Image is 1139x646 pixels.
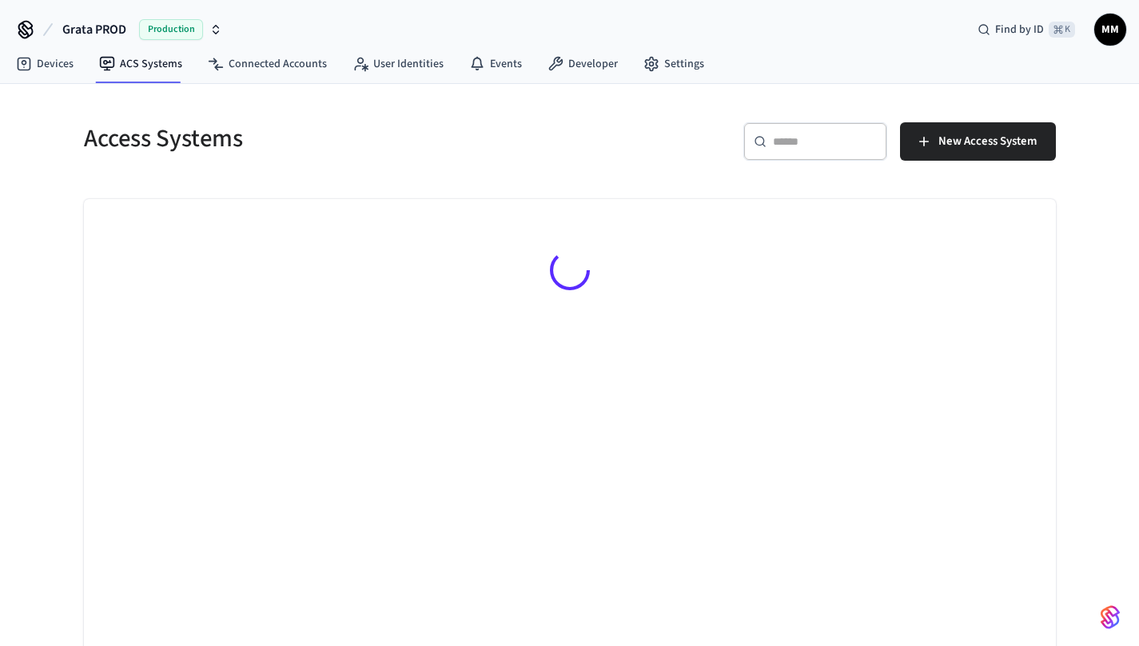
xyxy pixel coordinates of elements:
a: Developer [535,50,631,78]
h5: Access Systems [84,122,560,155]
a: User Identities [340,50,456,78]
a: Events [456,50,535,78]
div: Find by ID⌘ K [965,15,1088,44]
span: MM [1096,15,1125,44]
span: ⌘ K [1049,22,1075,38]
span: New Access System [938,131,1037,152]
button: MM [1094,14,1126,46]
img: SeamLogoGradient.69752ec5.svg [1101,604,1120,630]
a: Settings [631,50,717,78]
button: New Access System [900,122,1056,161]
span: Find by ID [995,22,1044,38]
a: Devices [3,50,86,78]
a: Connected Accounts [195,50,340,78]
a: ACS Systems [86,50,195,78]
span: Production [139,19,203,40]
span: Grata PROD [62,20,126,39]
